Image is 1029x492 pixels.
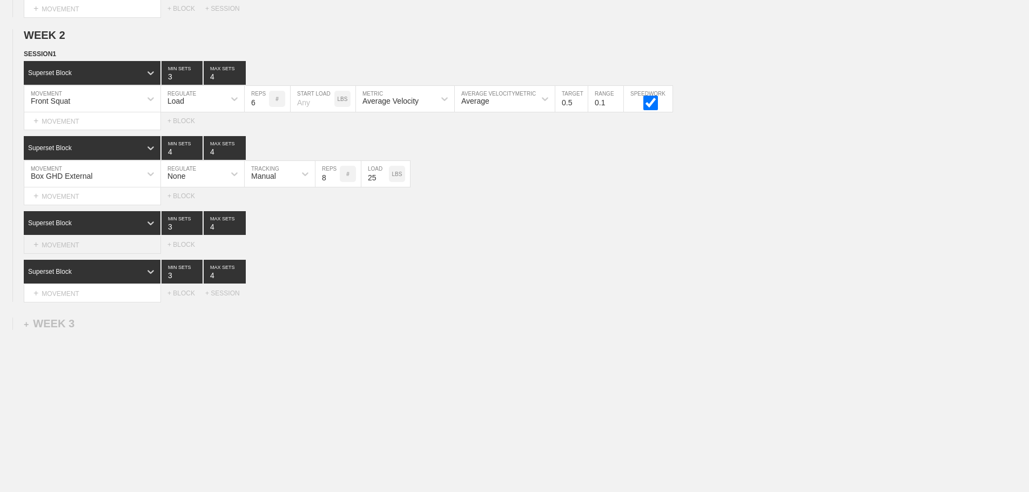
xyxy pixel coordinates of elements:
div: Load [167,97,184,105]
span: + [33,288,38,298]
p: # [346,171,349,177]
input: None [204,211,246,235]
p: LBS [338,96,348,102]
div: + BLOCK [167,289,205,297]
input: None [204,61,246,85]
div: Box GHD External [31,172,92,180]
span: SESSION 1 [24,50,56,58]
div: None [167,172,185,180]
span: + [24,320,29,329]
div: MOVEMENT [24,187,161,205]
div: + BLOCK [167,5,205,12]
div: + BLOCK [167,117,205,125]
div: Superset Block [28,144,72,152]
span: + [33,116,38,125]
input: Any [291,86,334,112]
div: + BLOCK [167,192,205,200]
div: Average [461,97,489,105]
span: + [33,191,38,200]
div: Superset Block [28,219,72,227]
div: Superset Block [28,268,72,275]
span: + [33,240,38,249]
input: None [204,136,246,160]
div: + BLOCK [167,241,205,248]
div: MOVEMENT [24,112,161,130]
p: LBS [392,171,402,177]
div: + SESSION [205,5,248,12]
p: # [275,96,279,102]
div: MOVEMENT [24,236,161,254]
input: None [204,260,246,284]
span: WEEK 2 [24,29,65,41]
div: Front Squat [31,97,70,105]
div: Superset Block [28,69,72,77]
iframe: Chat Widget [835,367,1029,492]
div: MOVEMENT [24,285,161,302]
div: Manual [251,172,276,180]
input: Any [361,161,389,187]
div: Average Velocity [362,97,419,105]
span: + [33,4,38,13]
div: WEEK 3 [24,318,75,330]
div: + SESSION [205,289,248,297]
